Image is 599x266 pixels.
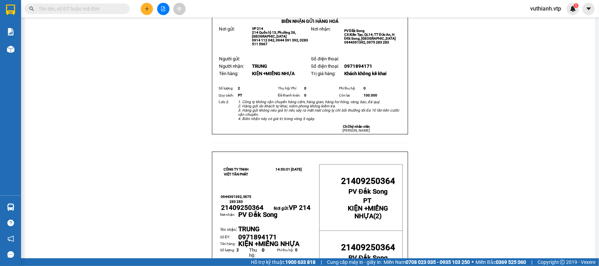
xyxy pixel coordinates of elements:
[531,258,532,266] span: |
[221,183,252,192] span: 0944391392, 0975 283 283
[220,216,237,222] span: :
[304,86,306,90] span: 0
[344,29,365,33] span: PV Đắk Song
[219,26,235,32] span: Nơi gửi:
[220,202,238,215] td: Nơi nhận:
[338,85,362,92] td: Phí thu hộ:
[583,3,595,15] button: caret-down
[220,253,237,262] td: Quy cách:
[311,64,339,69] span: Số điện thoại:
[475,258,526,266] span: Miền Bắc
[219,100,229,104] span: Lưu ý:
[237,253,242,257] span: PT
[238,230,299,238] span: KIỆN +MIẾNG NHỰA
[238,93,242,97] span: PT
[570,6,576,12] img: icon-new-feature
[7,220,14,226] span: question-circle
[7,28,14,35] img: solution-icon
[6,5,15,15] img: logo-vxr
[341,176,395,186] span: 21409250364
[342,128,370,132] span: [PERSON_NAME]
[262,253,264,257] span: 0
[219,64,244,69] span: Người nhận:
[252,64,267,69] span: TRUNG
[586,6,592,12] span: caret-down
[384,258,470,266] span: Miền Nam
[219,56,240,61] span: Người gửi:
[230,177,242,182] img: logo
[375,212,379,220] span: 2
[311,71,335,76] span: Trị giá hàng:
[276,167,302,171] span: 14:50:01 [DATE]
[321,258,322,266] span: |
[348,254,388,262] span: PV Đắk Song
[145,6,149,11] span: plus
[238,215,260,223] span: TRUNG
[295,238,297,242] span: 0
[238,100,400,121] em: 1. Công ty không vận chuyển hàng cấm, hàng gian, hàng hư hỏng, vàng, bạc, đá quý. 2. Hàng gửi do ...
[341,242,395,252] span: 21409250364
[295,253,309,257] span: 100.000
[560,260,565,265] span: copyright
[219,71,238,76] span: Tên hàng:
[7,251,14,258] span: message
[7,204,14,211] img: warehouse-icon
[224,167,248,176] strong: CÔNG TY TNHH VIỆT TÂN PHÁT
[277,92,303,99] td: Đã thanh toán:
[472,261,474,264] span: ⚪️
[161,6,166,11] span: file-add
[575,3,577,8] span: 1
[274,196,311,201] span: Nơi gửi:
[7,235,14,242] span: notification
[237,238,239,242] span: 2
[304,93,306,97] span: 0
[220,224,238,232] td: Số ĐT:
[311,56,339,61] span: Số điện thoại:
[220,238,237,253] td: Số lượng:
[262,238,265,243] span: 0
[344,40,389,44] span: 0944391392, 0975 283 283
[348,188,388,195] span: PV Đắk Song
[525,4,567,13] span: vuthianh.vtp
[276,177,288,182] img: logo
[277,238,295,253] td: Phí thu hộ:
[344,33,396,40] span: CX Kiến Tạo, QL14, TT Đức An, H Đăk Song, [GEOGRAPHIC_DATA]
[39,5,121,13] input: Tìm tên, số ĐT hoặc mã đơn
[218,92,237,99] td: Quy cách:
[285,259,315,265] strong: 1900 633 818
[238,201,278,209] span: PV Đắk Song
[364,86,366,90] span: 0
[252,31,296,38] span: 214 Quốc lộ 13, Phường 26, [GEOGRAPHIC_DATA]
[221,194,264,202] span: 21409250364
[289,194,311,202] span: VP 214
[311,26,331,32] span: Nơi nhận:
[238,224,277,231] span: 0971894171
[338,92,362,99] td: Còn lại:
[348,205,388,220] span: KIỆN +MIẾNG NHỰA
[238,86,240,90] span: 2
[249,253,262,262] td: Đã TT:
[220,218,236,222] span: Tên nhận
[29,6,34,11] span: search
[177,6,182,11] span: aim
[277,253,295,262] td: Còn lại:
[157,3,169,15] button: file-add
[406,259,470,265] strong: 0708 023 035 - 0935 103 250
[344,71,386,76] span: Khách không kê khai
[173,3,186,15] button: aim
[249,238,257,248] span: Thu hộ:
[344,64,372,69] span: 0971894171
[252,27,263,31] span: VP 214
[574,3,579,8] sup: 1
[343,125,370,128] strong: Chữ ký nhân viên
[364,93,377,97] span: 100.000
[277,85,303,92] td: Thụ hộ/ Phí
[348,197,388,220] strong: ( )
[363,197,371,205] span: PT
[281,19,339,24] strong: BIÊN NHẬN GỬI HÀNG HOÁ
[220,231,238,238] td: Tên hàng:
[7,46,14,53] img: warehouse-icon
[141,3,153,15] button: plus
[496,259,526,265] strong: 0369 525 060
[252,38,308,46] span: 0914 112 042, 0944 391 392, 0283 511 5967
